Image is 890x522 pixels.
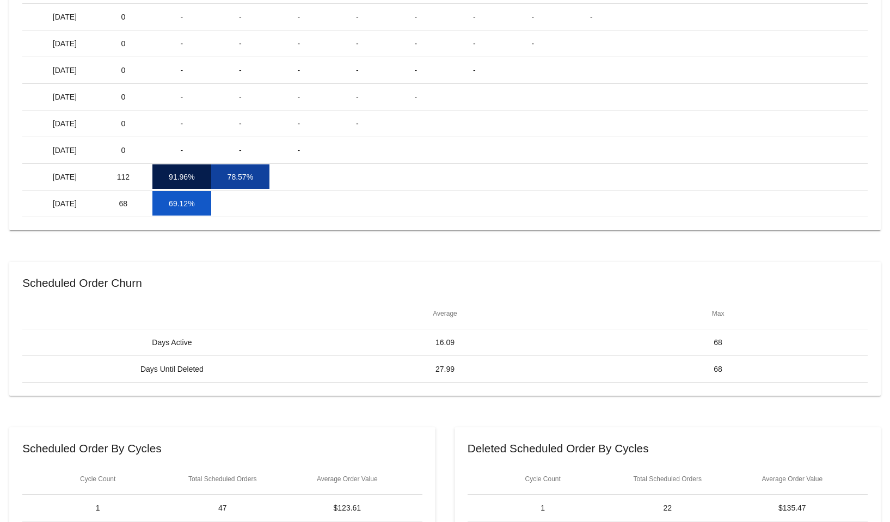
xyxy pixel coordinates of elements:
[94,164,152,189] mat-cell: 112
[269,58,328,82] mat-cell: -
[481,503,605,512] mat-cell: 1
[211,31,269,56] mat-cell: -
[328,84,386,109] mat-cell: -
[211,58,269,82] mat-cell: -
[94,191,152,216] mat-cell: 68
[328,4,386,29] mat-cell: -
[468,442,649,455] h2: Deleted Scheduled Order By Cycles
[94,111,152,136] mat-cell: 0
[386,4,445,29] mat-cell: -
[386,31,445,56] mat-cell: -
[562,4,621,29] mat-cell: -
[328,111,386,136] mat-cell: -
[386,84,445,109] mat-cell: -
[269,84,328,109] mat-cell: -
[35,338,309,347] mat-cell: Days Active
[35,138,94,162] mat-cell: [DATE]
[605,475,730,483] mat-header-cell: Total Scheduled Orders
[211,164,269,189] mat-cell: 78.57%
[35,84,94,109] mat-cell: [DATE]
[581,310,855,317] mat-header-cell: Max
[94,58,152,82] mat-cell: 0
[211,4,269,29] mat-cell: -
[309,365,582,373] mat-cell: 27.99
[152,164,211,189] mat-cell: 91.96%
[160,503,285,512] mat-cell: 47
[285,475,409,483] mat-header-cell: Average Order Value
[445,58,504,82] mat-cell: -
[504,31,562,56] mat-cell: -
[35,365,309,373] mat-cell: Days Until Deleted
[35,164,94,189] mat-cell: [DATE]
[269,138,328,162] mat-cell: -
[152,138,211,162] mat-cell: -
[328,58,386,82] mat-cell: -
[269,31,328,56] mat-cell: -
[309,310,582,317] mat-header-cell: Average
[730,503,855,512] mat-cell: $135.47
[285,503,409,512] mat-cell: $123.61
[328,31,386,56] mat-cell: -
[35,111,94,136] mat-cell: [DATE]
[35,475,160,483] mat-header-cell: Cycle Count
[35,58,94,82] mat-cell: [DATE]
[445,31,504,56] mat-cell: -
[152,111,211,136] mat-cell: -
[94,84,152,109] mat-cell: 0
[22,277,142,289] h2: Scheduled Order Churn
[94,31,152,56] mat-cell: 0
[445,4,504,29] mat-cell: -
[35,191,94,216] mat-cell: [DATE]
[581,365,855,373] mat-cell: 68
[269,4,328,29] mat-cell: -
[211,84,269,109] mat-cell: -
[730,475,855,483] mat-header-cell: Average Order Value
[35,4,94,29] mat-cell: [DATE]
[309,338,582,347] mat-cell: 16.09
[152,58,211,82] mat-cell: -
[160,475,285,483] mat-header-cell: Total Scheduled Orders
[94,138,152,162] mat-cell: 0
[152,31,211,56] mat-cell: -
[269,111,328,136] mat-cell: -
[581,338,855,347] mat-cell: 68
[94,4,152,29] mat-cell: 0
[152,4,211,29] mat-cell: -
[211,138,269,162] mat-cell: -
[211,111,269,136] mat-cell: -
[605,503,730,512] mat-cell: 22
[481,475,605,483] mat-header-cell: Cycle Count
[22,442,161,455] h2: Scheduled Order By Cycles
[386,58,445,82] mat-cell: -
[35,503,160,512] mat-cell: 1
[504,4,562,29] mat-cell: -
[152,191,211,216] mat-cell: 69.12%
[35,31,94,56] mat-cell: [DATE]
[152,84,211,109] mat-cell: -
